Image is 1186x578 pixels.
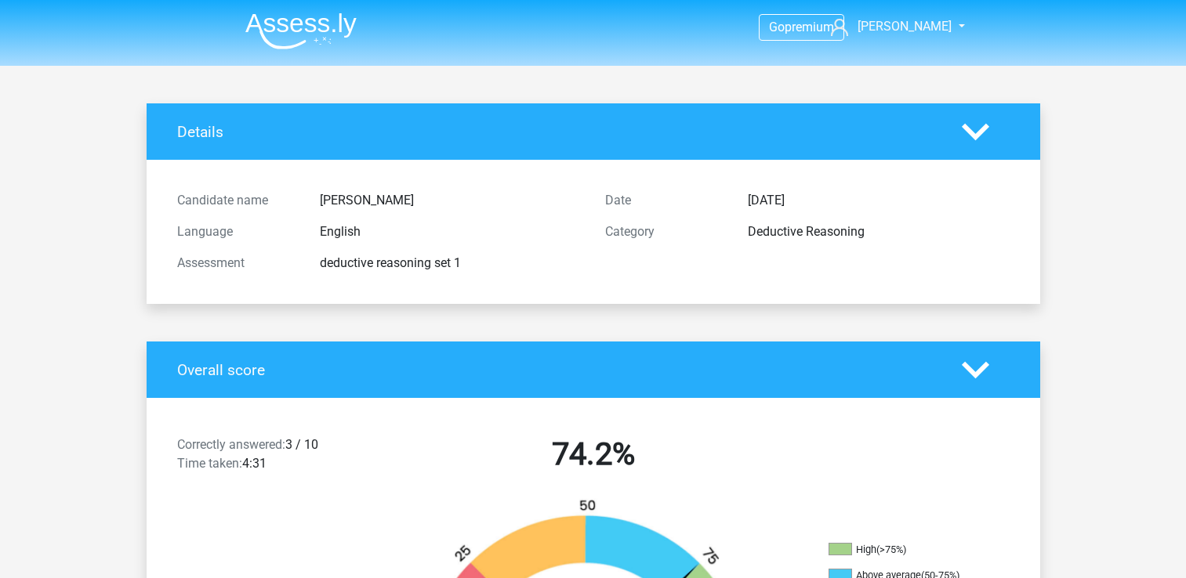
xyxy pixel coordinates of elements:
[308,254,593,273] div: deductive reasoning set 1
[593,222,736,241] div: Category
[177,437,285,452] span: Correctly answered:
[785,20,834,34] span: premium
[736,191,1021,210] div: [DATE]
[736,222,1021,241] div: Deductive Reasoning
[165,191,308,210] div: Candidate name
[165,254,308,273] div: Assessment
[825,17,953,36] a: [PERSON_NAME]
[177,456,242,471] span: Time taken:
[593,191,736,210] div: Date
[245,13,357,49] img: Assessly
[177,123,938,141] h4: Details
[177,361,938,379] h4: Overall score
[829,543,985,557] li: High
[165,435,379,479] div: 3 / 10 4:31
[760,16,843,38] a: Gopremium
[769,20,785,34] span: Go
[165,222,308,241] div: Language
[876,544,906,555] div: (>75%)
[391,435,796,473] h2: 74.2%
[308,222,593,241] div: English
[858,19,952,34] span: [PERSON_NAME]
[308,191,593,210] div: [PERSON_NAME]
